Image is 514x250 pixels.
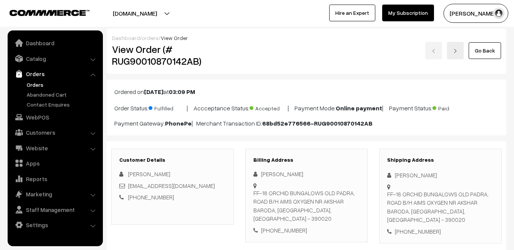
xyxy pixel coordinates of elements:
[161,35,188,41] span: View Order
[25,100,100,108] a: Contact Enquires
[336,104,382,112] b: Online payment
[86,4,184,23] button: [DOMAIN_NAME]
[128,182,215,189] a: [EMAIL_ADDRESS][DOMAIN_NAME]
[329,5,375,21] a: Hire an Expert
[387,171,494,180] div: [PERSON_NAME]
[112,43,234,67] h2: View Order (# RUG90010870142AB)
[10,36,100,50] a: Dashboard
[128,194,174,201] a: [PHONE_NUMBER]
[453,49,458,53] img: right-arrow.png
[10,172,100,186] a: Reports
[387,157,494,163] h3: Shipping Address
[25,81,100,89] a: Orders
[469,42,501,59] a: Go Back
[382,5,434,21] a: My Subscription
[444,4,508,23] button: [PERSON_NAME]
[128,170,170,177] span: [PERSON_NAME]
[114,102,499,113] p: Order Status: | Accceptance Status: | Payment Mode: | Payment Status:
[10,10,90,16] img: COMMMERCE
[250,102,288,112] span: Accepted
[10,218,100,232] a: Settings
[169,88,195,96] b: 03:09 PM
[112,35,140,41] a: Dashboard
[25,91,100,99] a: Abandoned Cart
[10,52,100,65] a: Catalog
[253,170,360,178] div: [PERSON_NAME]
[10,187,100,201] a: Marketing
[114,87,499,96] p: Ordered on at
[387,190,494,224] div: FF-18 ORCHID BUNGALOWS OLD PADRA, ROAD B/H AIMS OXYGEN NR AKSHAR BARODA, [GEOGRAPHIC_DATA], [GEOG...
[114,119,499,128] p: Payment Gateway: | Merchant Transaction ID:
[142,35,159,41] a: orders
[165,119,192,127] b: PhonePe
[10,8,76,17] a: COMMMERCE
[144,88,163,96] b: [DATE]
[10,203,100,217] a: Staff Management
[262,119,373,127] b: 68bd52e776566-RUG90010870142AB
[10,126,100,139] a: Customers
[10,156,100,170] a: Apps
[10,110,100,124] a: WebPOS
[119,157,226,163] h3: Customer Details
[112,34,501,42] div: / /
[253,226,360,235] div: [PHONE_NUMBER]
[493,8,504,19] img: user
[149,102,187,112] span: Fulfilled
[253,189,360,223] div: FF-18 ORCHID BUNGALOWS OLD PADRA, ROAD B/H AIMS OXYGEN NR AKSHAR BARODA, [GEOGRAPHIC_DATA], [GEOG...
[432,102,471,112] span: Paid
[10,141,100,155] a: Website
[253,157,360,163] h3: Billing Address
[10,67,100,81] a: Orders
[387,227,494,236] div: [PHONE_NUMBER]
